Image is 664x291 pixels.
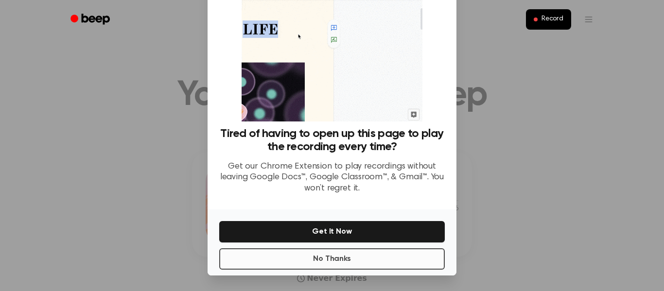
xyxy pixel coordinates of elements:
[219,127,445,154] h3: Tired of having to open up this page to play the recording every time?
[219,248,445,270] button: No Thanks
[64,10,119,29] a: Beep
[577,8,600,31] button: Open menu
[542,15,563,24] span: Record
[219,161,445,194] p: Get our Chrome Extension to play recordings without leaving Google Docs™, Google Classroom™, & Gm...
[526,9,571,30] button: Record
[219,221,445,242] button: Get It Now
